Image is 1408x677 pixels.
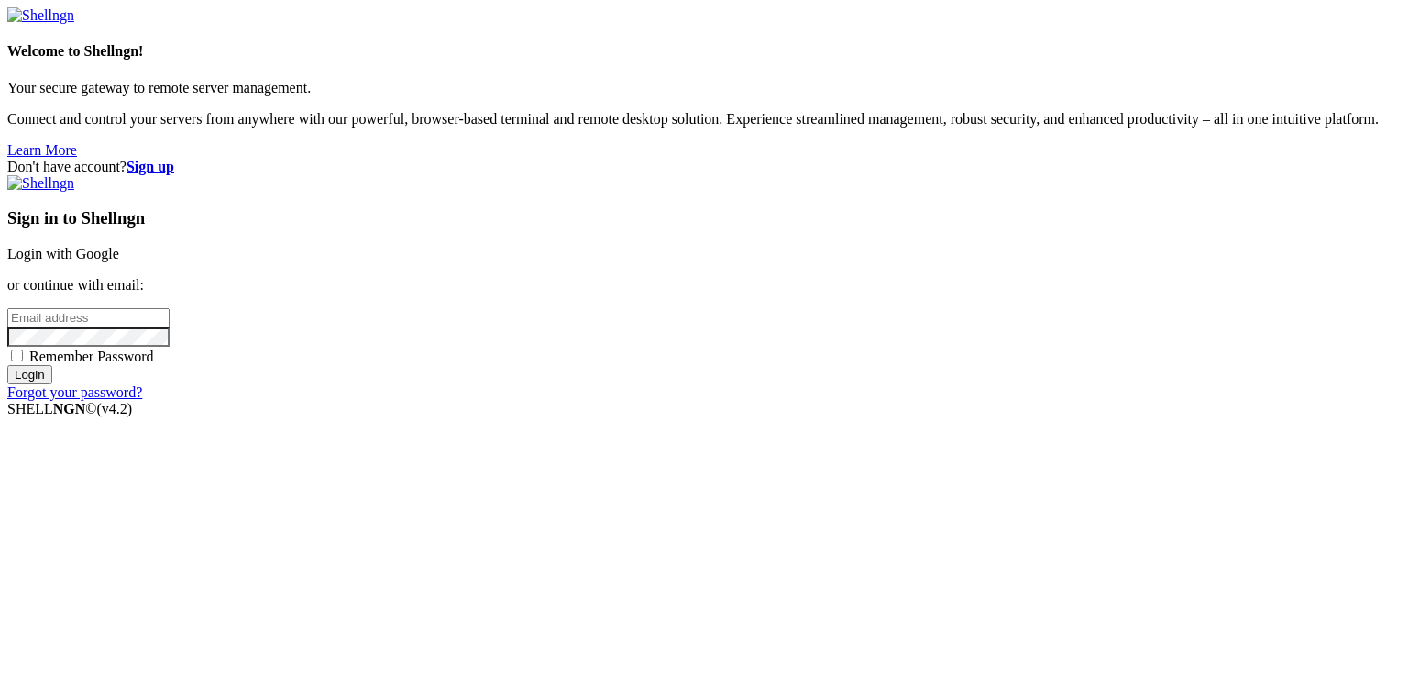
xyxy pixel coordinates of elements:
input: Email address [7,308,170,327]
img: Shellngn [7,7,74,24]
p: or continue with email: [7,277,1401,294]
a: Learn More [7,142,77,158]
h4: Welcome to Shellngn! [7,43,1401,60]
a: Sign up [126,159,174,174]
p: Your secure gateway to remote server management. [7,80,1401,96]
h3: Sign in to Shellngn [7,208,1401,228]
img: Shellngn [7,175,74,192]
span: Remember Password [29,349,154,364]
p: Connect and control your servers from anywhere with our powerful, browser-based terminal and remo... [7,111,1401,128]
a: Forgot your password? [7,384,142,400]
input: Login [7,365,52,384]
b: NGN [53,401,86,416]
span: SHELL © [7,401,132,416]
div: Don't have account? [7,159,1401,175]
input: Remember Password [11,350,23,361]
a: Login with Google [7,246,119,261]
span: 4.2.0 [97,401,133,416]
